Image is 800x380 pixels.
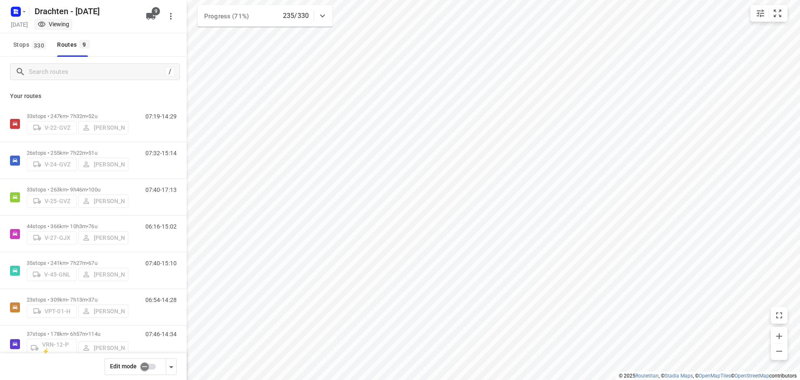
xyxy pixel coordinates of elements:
[27,297,128,303] p: 23 stops • 309km • 7h13m
[204,13,249,20] span: Progress (71%)
[152,7,160,15] span: 9
[32,41,46,49] span: 330
[145,331,177,337] p: 07:46-14:34
[110,363,137,370] span: Edit mode
[145,223,177,230] p: 06:16-15:02
[10,92,177,101] p: Your routes
[88,186,100,193] span: 100u
[665,373,693,379] a: Stadia Maps
[29,65,165,78] input: Search routes
[27,113,128,119] p: 33 stops • 247km • 7h32m
[87,223,88,229] span: •
[27,260,128,266] p: 35 stops • 241km • 7h27m
[88,113,97,119] span: 52u
[88,297,97,303] span: 37u
[145,297,177,303] p: 06:54-14:28
[87,113,88,119] span: •
[699,373,731,379] a: OpenMapTiles
[13,40,49,50] span: Stops
[80,40,90,48] span: 9
[27,223,128,229] p: 44 stops • 366km • 10h3m
[145,113,177,120] p: 07:19-14:29
[619,373,797,379] li: © 2025 , © , © © contributors
[752,5,769,22] button: Map settings
[165,67,175,76] div: /
[162,8,179,25] button: More
[283,11,309,21] p: 235/330
[145,150,177,156] p: 07:32-15:14
[87,331,88,337] span: •
[27,186,128,193] p: 33 stops • 263km • 9h46m
[735,373,769,379] a: OpenStreetMap
[166,361,176,372] div: Driver app settings
[37,20,69,28] div: Viewing
[27,150,128,156] p: 26 stops • 255km • 7h22m
[145,260,177,267] p: 07:40-15:10
[88,331,100,337] span: 114u
[57,40,92,50] div: Routes
[769,5,786,22] button: Fit zoom
[87,150,88,156] span: •
[27,331,128,337] p: 37 stops • 178km • 6h57m
[87,260,88,266] span: •
[87,186,88,193] span: •
[197,5,332,27] div: Progress (71%)235/330
[87,297,88,303] span: •
[145,186,177,193] p: 07:40-17:13
[88,150,97,156] span: 51u
[88,260,97,266] span: 67u
[750,5,787,22] div: small contained button group
[88,223,97,229] span: 76u
[635,373,659,379] a: Routetitan
[142,8,159,25] button: 9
